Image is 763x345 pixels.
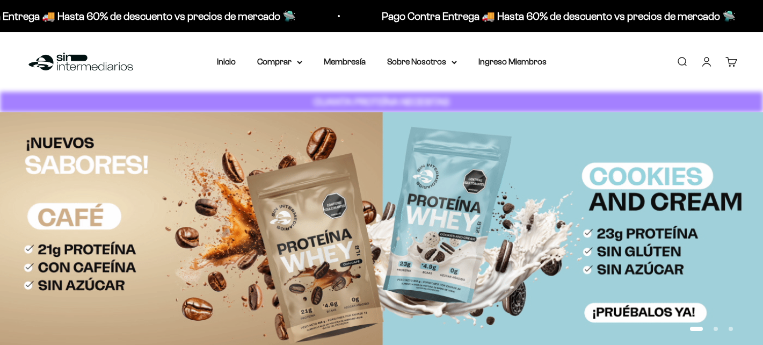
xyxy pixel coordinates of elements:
[478,57,547,66] a: Ingreso Miembros
[387,55,457,69] summary: Sobre Nosotros
[381,8,735,25] p: Pago Contra Entrega 🚚 Hasta 60% de descuento vs precios de mercado 🛸
[257,55,302,69] summary: Comprar
[324,57,366,66] a: Membresía
[314,96,449,107] strong: CUANTA PROTEÍNA NECESITAS
[217,57,236,66] a: Inicio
